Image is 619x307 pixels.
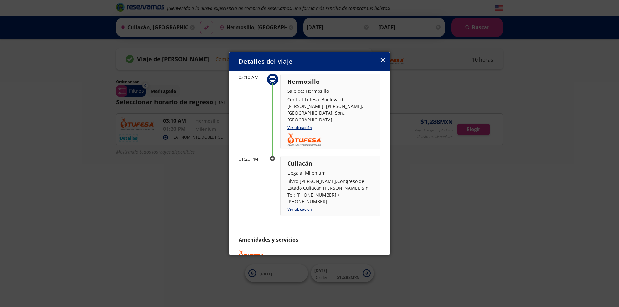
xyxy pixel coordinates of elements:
[287,96,374,123] p: Central Tufesa, Boulevard [PERSON_NAME], [PERSON_NAME], [GEOGRAPHIC_DATA], Son., [GEOGRAPHIC_DATA]
[239,156,264,162] p: 01:20 PM
[239,236,380,244] p: Amenidades y servicios
[287,159,374,168] p: Culiacán
[287,178,374,205] p: Blvrd [PERSON_NAME],Congreso del Estado,Culiacán [PERSON_NAME], Sin. Tel: [PHONE_NUMBER] / [PHONE...
[239,250,264,260] img: TUFESA PLATINUM INT DOBLE PISO
[287,206,312,212] a: Ver ubicación
[287,88,374,94] p: Sale de: Hermosillo
[239,57,293,66] p: Detalles del viaje
[287,77,374,86] p: Hermosillo
[287,133,322,146] img: TUFESA_PLATINUM_INT_DD.png
[287,169,374,176] p: Llega a: Milenium
[239,74,264,81] p: 03:10 AM
[287,125,312,130] a: Ver ubicación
